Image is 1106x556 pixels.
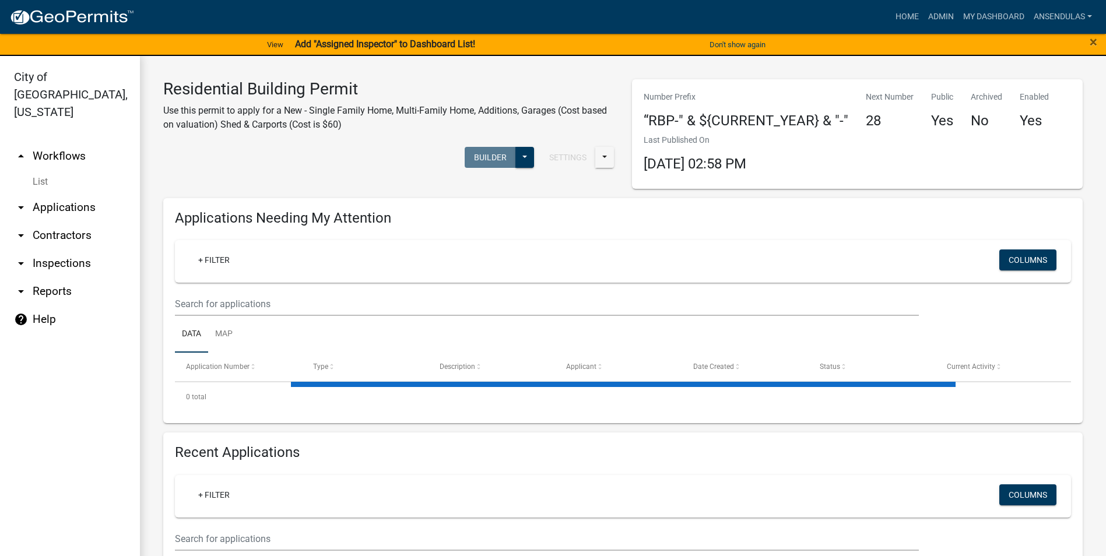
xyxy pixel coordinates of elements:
[693,363,734,371] span: Date Created
[820,363,840,371] span: Status
[644,112,848,129] h4: “RBP-" & ${CURRENT_YEAR} & "-"
[465,147,516,168] button: Builder
[163,79,615,99] h3: Residential Building Permit
[175,444,1071,461] h4: Recent Applications
[440,363,475,371] span: Description
[175,292,919,316] input: Search for applications
[705,35,770,54] button: Don't show again
[971,91,1002,103] p: Archived
[1090,34,1097,50] span: ×
[175,382,1071,411] div: 0 total
[947,363,995,371] span: Current Activity
[644,91,848,103] p: Number Prefix
[931,112,953,129] h4: Yes
[14,284,28,298] i: arrow_drop_down
[1020,91,1049,103] p: Enabled
[958,6,1029,28] a: My Dashboard
[644,134,746,146] p: Last Published On
[14,228,28,242] i: arrow_drop_down
[295,38,475,50] strong: Add "Assigned Inspector" to Dashboard List!
[931,91,953,103] p: Public
[14,256,28,270] i: arrow_drop_down
[14,200,28,214] i: arrow_drop_down
[186,363,250,371] span: Application Number
[999,484,1056,505] button: Columns
[1029,6,1097,28] a: ansendulas
[566,363,596,371] span: Applicant
[175,316,208,353] a: Data
[540,147,596,168] button: Settings
[163,104,615,132] p: Use this permit to apply for a New - Single Family Home, Multi-Family Home, Additions, Garages (C...
[175,210,1071,227] h4: Applications Needing My Attention
[936,353,1062,381] datatable-header-cell: Current Activity
[189,249,239,270] a: + Filter
[189,484,239,505] a: + Filter
[262,35,288,54] a: View
[1020,112,1049,129] h4: Yes
[866,91,914,103] p: Next Number
[1090,35,1097,49] button: Close
[555,353,682,381] datatable-header-cell: Applicant
[924,6,958,28] a: Admin
[429,353,555,381] datatable-header-cell: Description
[999,249,1056,270] button: Columns
[809,353,935,381] datatable-header-cell: Status
[682,353,809,381] datatable-header-cell: Date Created
[891,6,924,28] a: Home
[644,156,746,172] span: [DATE] 02:58 PM
[301,353,428,381] datatable-header-cell: Type
[175,353,301,381] datatable-header-cell: Application Number
[175,527,919,551] input: Search for applications
[866,112,914,129] h4: 28
[14,149,28,163] i: arrow_drop_up
[313,363,328,371] span: Type
[208,316,240,353] a: Map
[971,112,1002,129] h4: No
[14,312,28,326] i: help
